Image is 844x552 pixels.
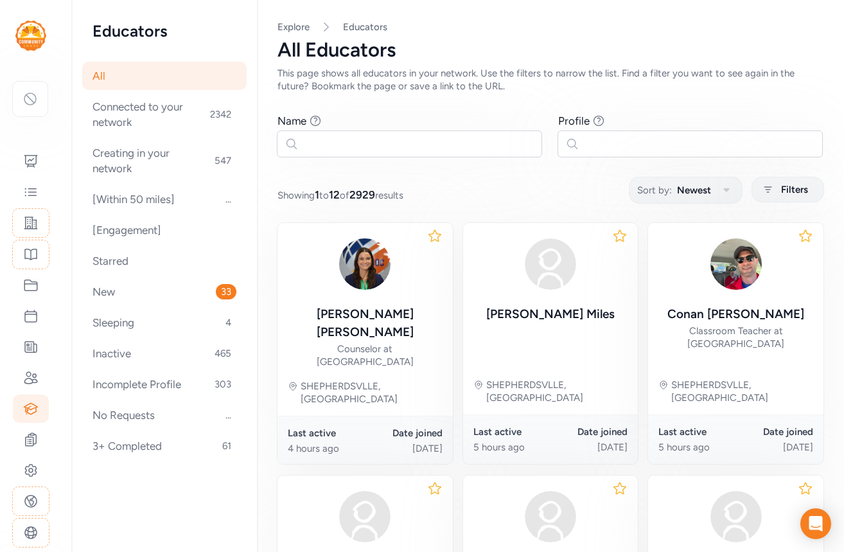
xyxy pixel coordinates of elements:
div: [PERSON_NAME] Miles [486,305,615,323]
div: Incomplete Profile [82,370,247,398]
nav: Breadcrumb [277,21,823,33]
div: Classroom Teacher at [GEOGRAPHIC_DATA] [658,325,813,350]
div: SHEPHERDSVLLE, [GEOGRAPHIC_DATA] [301,380,443,405]
span: 2342 [205,107,236,122]
span: 33 [216,284,236,299]
span: 12 [329,188,340,201]
div: Profile [558,113,590,129]
span: ... [220,191,236,207]
span: Showing to of results [277,187,403,202]
div: 5 hours ago [658,441,735,454]
h2: Educators [92,21,236,41]
div: Last active [473,425,550,438]
div: [PERSON_NAME] [PERSON_NAME] [288,305,443,341]
span: Newest [677,183,711,198]
span: Sort by: [637,183,672,198]
div: No Requests [82,401,247,429]
div: Open Intercom Messenger [800,508,831,539]
div: Counselor at [GEOGRAPHIC_DATA] [288,343,443,368]
a: Explore [277,21,310,33]
div: All Educators [277,39,823,62]
img: avatar38fbb18c.svg [334,486,396,548]
span: 303 [209,377,236,392]
div: Last active [288,427,365,440]
div: Creating in your network [82,139,247,183]
img: logo [15,21,46,51]
div: Inactive [82,339,247,368]
div: Starred [82,247,247,275]
div: [Within 50 miles] [82,185,247,213]
div: [Engagement] [82,216,247,244]
div: 5 hours ago [473,441,550,454]
div: Conan [PERSON_NAME] [667,305,804,323]
div: Date joined [550,425,628,438]
div: SHEPHERDSVLLE, [GEOGRAPHIC_DATA] [486,378,628,404]
img: avatar38fbb18c.svg [520,486,581,548]
span: 61 [217,438,236,454]
div: This page shows all educators in your network. Use the filters to narrow the list. Find a filter ... [277,67,823,93]
img: 4FgtPXRYQTOEXKi8bj00 [334,233,396,295]
div: Last active [658,425,735,438]
div: [DATE] [365,442,442,455]
div: Name [277,113,306,129]
span: ... [220,407,236,423]
button: Sort by:Newest [629,177,743,204]
div: Date joined [365,427,442,440]
div: [DATE] [550,441,628,454]
span: Filters [781,182,808,197]
div: SHEPHERDSVLLE, [GEOGRAPHIC_DATA] [671,378,813,404]
div: 3+ Completed [82,432,247,460]
img: j5dsHdIESTuZEFF2AZ4C [705,233,767,295]
div: [DATE] [736,441,813,454]
a: Educators [343,21,387,33]
div: Connected to your network [82,93,247,136]
span: 465 [209,346,236,361]
span: 547 [209,153,236,168]
span: 4 [220,315,236,330]
div: New [82,278,247,306]
div: Sleeping [82,308,247,337]
img: avatar38fbb18c.svg [520,233,581,295]
span: 2929 [349,188,375,201]
span: 1 [315,188,319,201]
div: Date joined [736,425,813,438]
div: 4 hours ago [288,442,365,455]
div: All [82,62,247,90]
img: avatar38fbb18c.svg [705,486,767,548]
